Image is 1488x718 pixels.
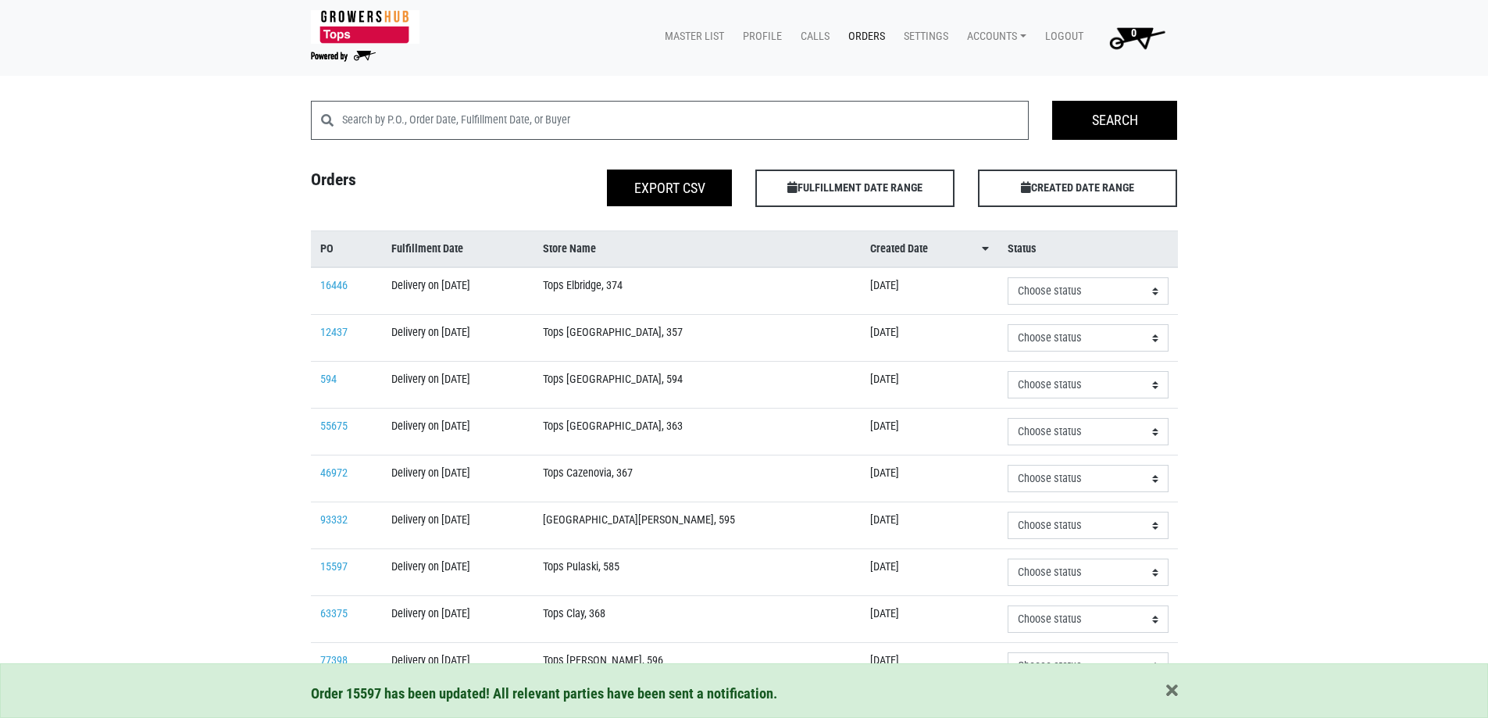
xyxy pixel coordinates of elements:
a: Status [1008,241,1169,258]
a: Fulfillment Date [391,241,524,258]
td: [DATE] [861,362,997,409]
td: [DATE] [861,455,997,502]
h4: Orders [299,170,522,201]
td: Delivery on [DATE] [382,315,533,362]
span: Store Name [543,241,596,258]
a: Calls [788,22,836,52]
input: Search by P.O., Order Date, Fulfillment Date, or Buyer [342,101,1029,140]
td: Delivery on [DATE] [382,362,533,409]
a: Orders [836,22,891,52]
span: CREATED DATE RANGE [978,170,1177,207]
td: Delivery on [DATE] [382,455,533,502]
a: 12437 [320,326,348,339]
div: Order 15597 has been updated! All relevant parties have been sent a notification. [311,683,1178,705]
a: Profile [730,22,788,52]
td: Tops Elbridge, 374 [533,267,861,315]
a: Settings [891,22,955,52]
td: [GEOGRAPHIC_DATA][PERSON_NAME], 595 [533,502,861,549]
img: Powered by Big Wheelbarrow [311,51,376,62]
img: Cart [1102,22,1172,53]
a: Store Name [543,241,851,258]
span: FULFILLMENT DATE RANGE [755,170,955,207]
td: [DATE] [861,502,997,549]
input: Search [1052,101,1177,140]
td: Delivery on [DATE] [382,643,533,690]
td: Delivery on [DATE] [382,409,533,455]
a: 46972 [320,466,348,480]
td: [DATE] [861,643,997,690]
span: 0 [1131,27,1137,40]
td: Tops [GEOGRAPHIC_DATA], 594 [533,362,861,409]
a: PO [320,241,373,258]
a: 93332 [320,513,348,527]
td: Tops [PERSON_NAME], 596 [533,643,861,690]
td: Tops [GEOGRAPHIC_DATA], 357 [533,315,861,362]
a: 55675 [320,420,348,433]
span: Fulfillment Date [391,241,463,258]
td: Delivery on [DATE] [382,549,533,596]
td: Tops Clay, 368 [533,596,861,643]
span: PO [320,241,334,258]
a: 0 [1090,22,1178,53]
a: 594 [320,373,337,386]
a: 16446 [320,279,348,292]
td: [DATE] [861,549,997,596]
a: 77398 [320,654,348,667]
button: Export CSV [607,170,732,206]
td: [DATE] [861,315,997,362]
img: 279edf242af8f9d49a69d9d2afa010fb.png [311,10,419,44]
a: Created Date [870,241,988,258]
td: Tops [GEOGRAPHIC_DATA], 363 [533,409,861,455]
td: [DATE] [861,409,997,455]
span: Created Date [870,241,928,258]
span: Status [1008,241,1037,258]
td: Tops Pulaski, 585 [533,549,861,596]
td: [DATE] [861,267,997,315]
a: 15597 [320,560,348,573]
a: Logout [1033,22,1090,52]
td: Tops Cazenovia, 367 [533,455,861,502]
td: Delivery on [DATE] [382,502,533,549]
a: Master List [652,22,730,52]
a: 63375 [320,607,348,620]
td: Delivery on [DATE] [382,596,533,643]
td: Delivery on [DATE] [382,267,533,315]
a: Accounts [955,22,1033,52]
td: [DATE] [861,596,997,643]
